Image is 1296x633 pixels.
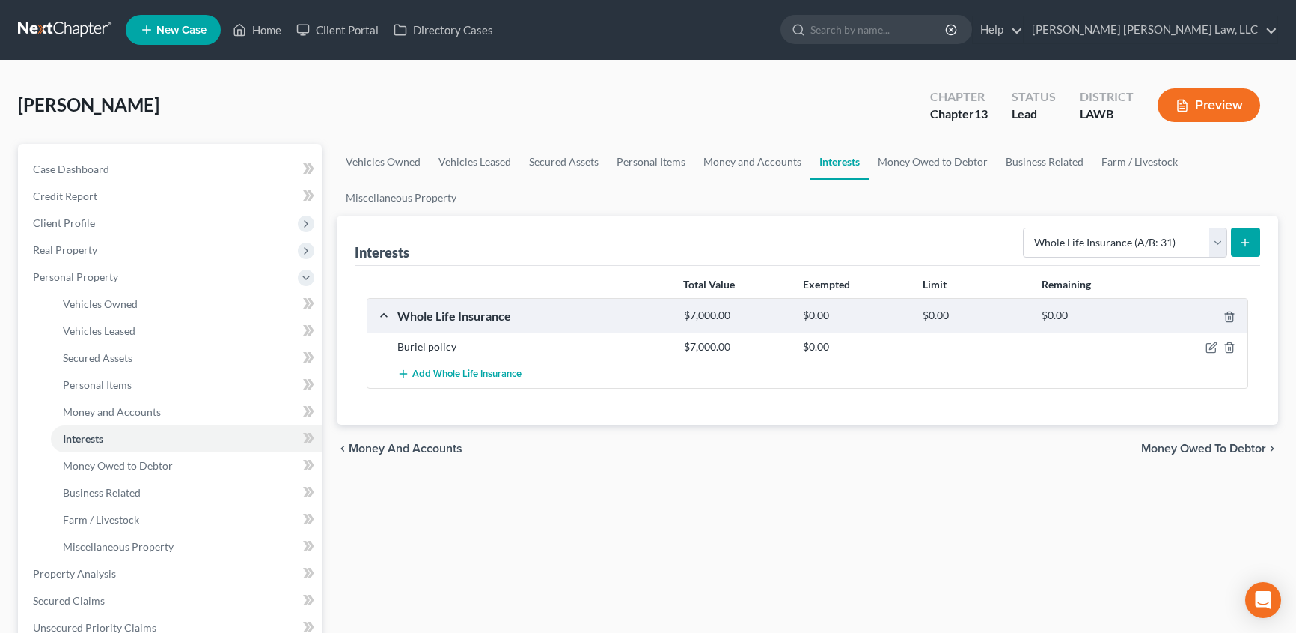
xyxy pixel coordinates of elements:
div: $0.00 [1034,309,1153,323]
strong: Remaining [1042,278,1091,291]
span: Interests [63,432,103,445]
input: Search by name... [810,16,947,43]
a: Farm / Livestock [1092,144,1187,180]
div: District [1080,88,1134,106]
span: Money and Accounts [349,443,462,455]
strong: Exempted [803,278,850,291]
span: [PERSON_NAME] [18,94,159,115]
a: Miscellaneous Property [51,533,322,560]
a: Help [973,16,1023,43]
span: Money Owed to Debtor [1141,443,1266,455]
span: Secured Assets [63,351,132,364]
a: Money Owed to Debtor [869,144,997,180]
a: Vehicles Leased [51,318,322,345]
div: $7,000.00 [676,309,795,323]
a: Secured Claims [21,587,322,614]
div: $7,000.00 [676,339,795,354]
i: chevron_left [337,443,349,455]
span: Money Owed to Debtor [63,459,173,472]
a: Money Owed to Debtor [51,452,322,479]
a: Business Related [51,479,322,506]
a: Secured Assets [520,144,608,180]
a: Home [225,16,289,43]
span: Vehicles Owned [63,297,138,310]
button: Add Whole Life Insurance [397,360,522,388]
a: Vehicles Leased [430,144,520,180]
a: Property Analysis [21,560,322,587]
button: chevron_left Money and Accounts [337,443,462,455]
span: Case Dashboard [33,163,109,175]
span: Client Profile [33,216,95,229]
div: Whole Life Insurance [390,308,676,324]
a: Miscellaneous Property [337,180,465,216]
span: Real Property [33,243,97,256]
div: Status [1012,88,1056,106]
div: Chapter [930,88,988,106]
span: Property Analysis [33,567,116,580]
a: Case Dashboard [21,156,322,183]
a: Interests [810,144,869,180]
a: Client Portal [289,16,386,43]
strong: Total Value [683,278,735,291]
span: Farm / Livestock [63,513,139,526]
span: Add Whole Life Insurance [412,369,522,381]
div: Interests [355,243,409,261]
a: Directory Cases [386,16,501,43]
a: Interests [51,425,322,452]
div: Lead [1012,106,1056,123]
span: Personal Items [63,378,132,391]
span: 13 [974,106,988,121]
a: Business Related [997,144,1092,180]
div: LAWB [1080,106,1134,123]
span: Vehicles Leased [63,324,135,337]
a: Farm / Livestock [51,506,322,533]
div: $0.00 [795,309,914,323]
span: Miscellaneous Property [63,540,174,553]
div: $0.00 [915,309,1034,323]
a: [PERSON_NAME] [PERSON_NAME] Law, LLC [1024,16,1277,43]
div: Open Intercom Messenger [1245,582,1281,618]
strong: Limit [923,278,947,291]
i: chevron_right [1266,443,1278,455]
button: Money Owed to Debtor chevron_right [1141,443,1278,455]
span: Secured Claims [33,594,105,607]
a: Money and Accounts [51,399,322,425]
span: New Case [156,25,207,36]
div: Chapter [930,106,988,123]
span: Credit Report [33,190,97,202]
a: Personal Items [608,144,694,180]
a: Vehicles Owned [337,144,430,180]
div: Buriel policy [390,339,676,354]
div: $0.00 [795,339,914,354]
a: Credit Report [21,183,322,210]
a: Personal Items [51,372,322,399]
button: Preview [1158,88,1260,122]
a: Vehicles Owned [51,291,322,318]
span: Business Related [63,486,141,499]
a: Money and Accounts [694,144,810,180]
span: Personal Property [33,270,118,283]
a: Secured Assets [51,345,322,372]
span: Money and Accounts [63,405,161,418]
